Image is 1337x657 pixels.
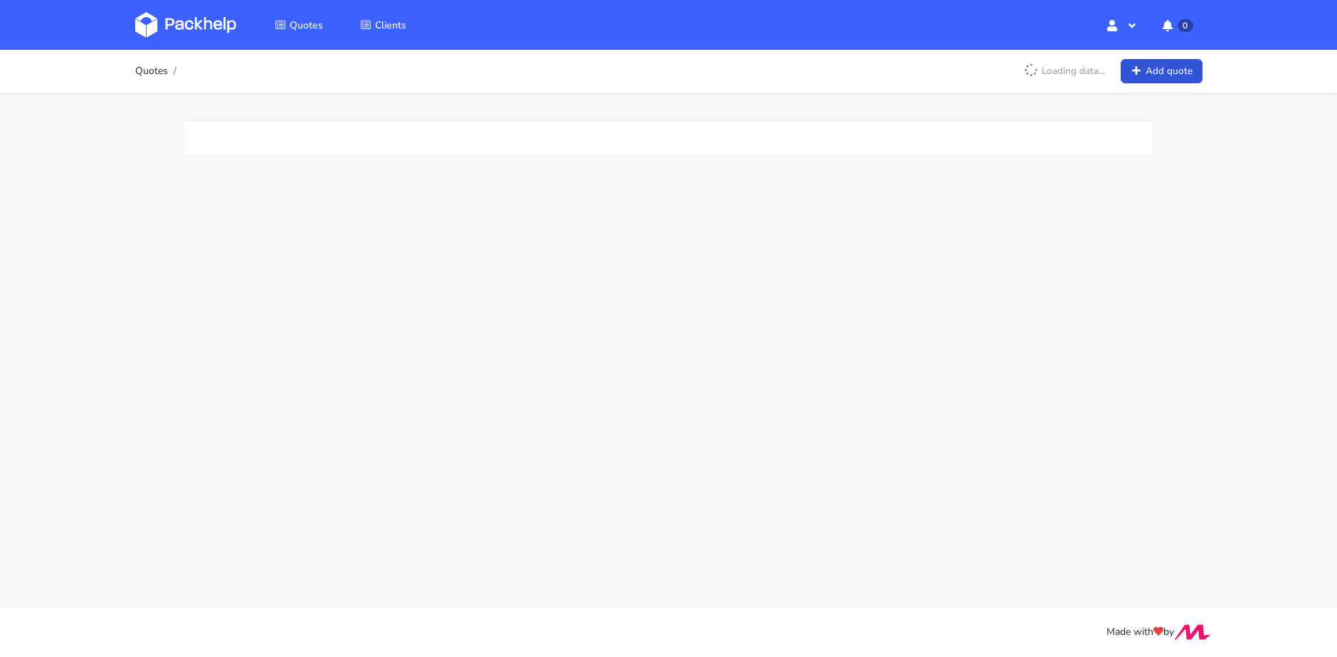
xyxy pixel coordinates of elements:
a: Clients [343,12,423,38]
div: Made with by [117,624,1221,641]
span: Quotes [290,19,323,32]
p: Loading data... [1016,59,1112,83]
span: 0 [1178,19,1193,32]
a: Add quote [1121,59,1203,84]
img: Dashboard [135,12,236,38]
a: Quotes [135,65,168,77]
nav: breadcrumb [135,57,181,85]
img: Move Closer [1174,624,1211,640]
button: 0 [1151,12,1202,38]
a: Quotes [258,12,340,38]
span: Clients [375,19,406,32]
